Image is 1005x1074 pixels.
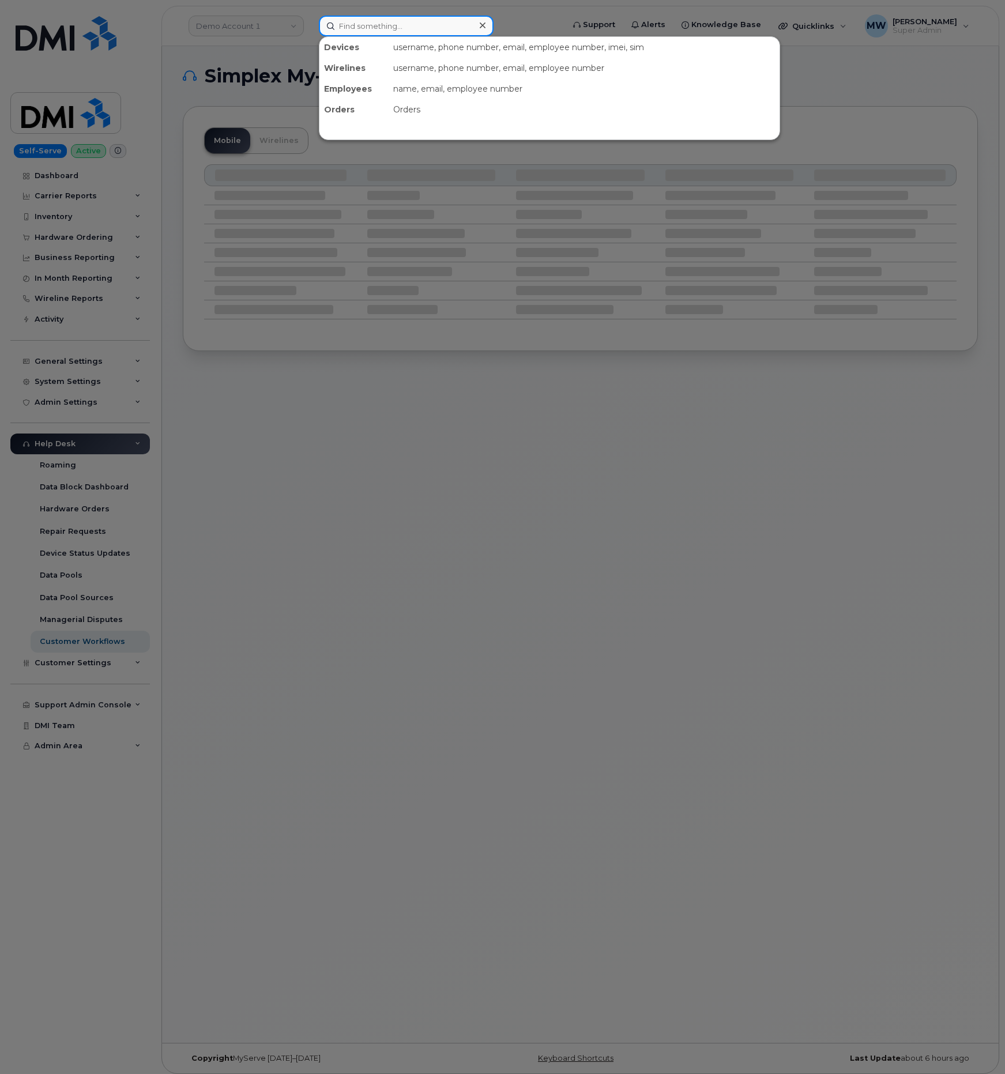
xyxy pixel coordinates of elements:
[389,37,780,58] div: username, phone number, email, employee number, imei, sim
[319,99,389,120] div: Orders
[319,37,389,58] div: Devices
[389,58,780,78] div: username, phone number, email, employee number
[319,78,389,99] div: Employees
[319,58,389,78] div: Wirelines
[389,99,780,120] div: Orders
[389,78,780,99] div: name, email, employee number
